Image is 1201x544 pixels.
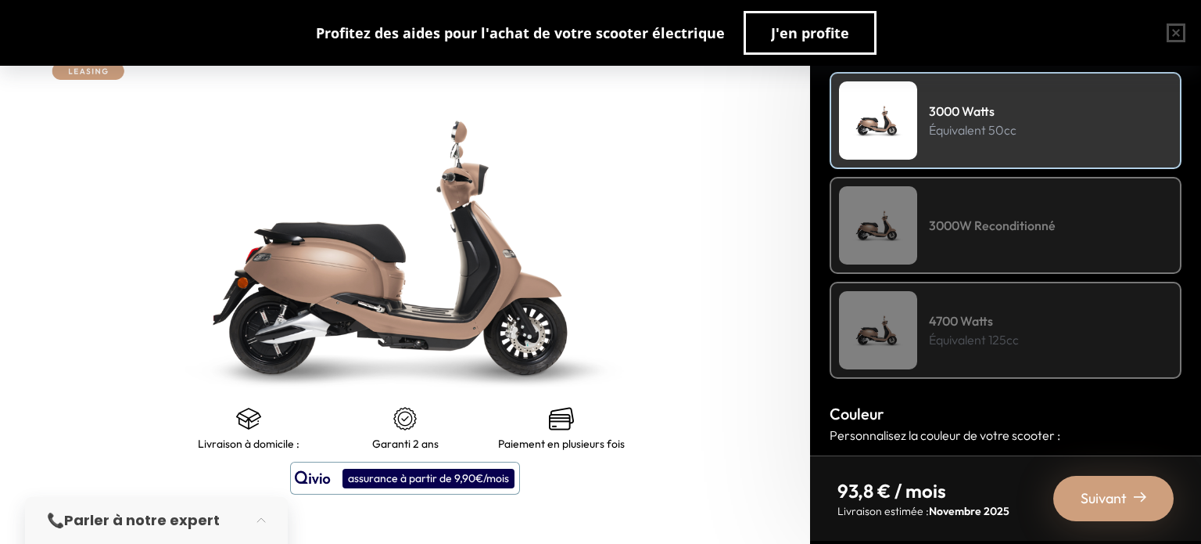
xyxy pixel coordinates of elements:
[830,402,1181,426] h3: Couleur
[295,469,331,488] img: logo qivio
[290,462,520,495] button: assurance à partir de 9,90€/mois
[929,330,1019,349] p: Équivalent 125cc
[372,438,439,450] p: Garanti 2 ans
[929,216,1056,235] h4: 3000W Reconditionné
[393,406,418,431] img: certificat-de-garantie.png
[549,406,574,431] img: credit-cards.png
[498,438,625,450] p: Paiement en plusieurs fois
[1081,488,1127,510] span: Suivant
[929,102,1016,121] h4: 3000 Watts
[929,504,1009,518] span: Novembre 2025
[839,291,917,369] img: Scooter Leasing
[1134,491,1146,503] img: right-arrow-2.png
[839,186,917,265] img: Scooter Leasing
[839,81,917,160] img: Scooter Leasing
[830,426,1181,445] p: Personnalisez la couleur de votre scooter :
[837,478,1009,503] p: 93,8 € / mois
[929,312,1019,330] h4: 4700 Watts
[342,469,514,488] div: assurance à partir de 9,90€/mois
[837,503,1009,519] p: Livraison estimée :
[198,438,299,450] p: Livraison à domicile :
[929,121,1016,139] p: Équivalent 50cc
[236,406,261,431] img: shipping.png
